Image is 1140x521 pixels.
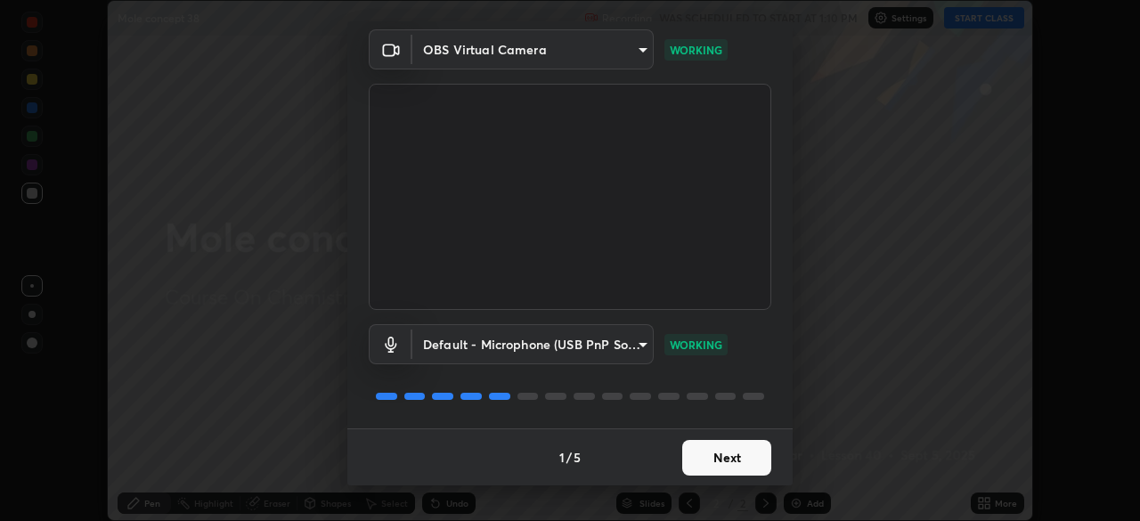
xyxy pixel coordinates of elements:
[682,440,771,476] button: Next
[559,448,565,467] h4: 1
[412,29,654,69] div: OBS Virtual Camera
[670,337,722,353] p: WORKING
[566,448,572,467] h4: /
[670,42,722,58] p: WORKING
[574,448,581,467] h4: 5
[412,324,654,364] div: OBS Virtual Camera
